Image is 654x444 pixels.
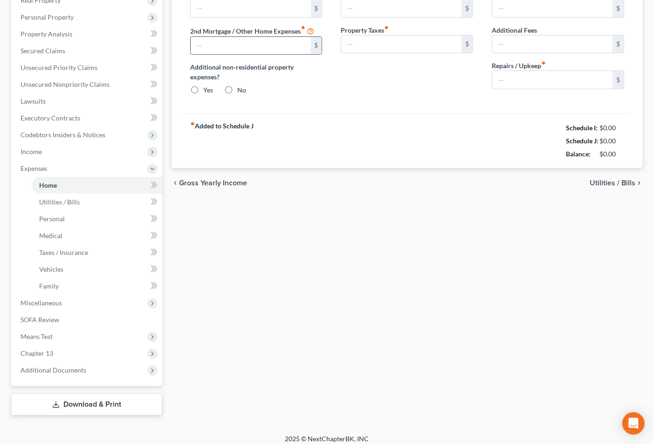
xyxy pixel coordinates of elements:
div: $0.00 [600,136,625,146]
input: -- [492,71,613,89]
i: chevron_right [635,179,643,187]
label: No [237,85,246,95]
a: Personal [32,211,162,227]
i: fiber_manual_record [190,121,195,126]
i: chevron_left [172,179,179,187]
div: Open Intercom Messenger [622,412,645,435]
strong: Balance: [566,150,591,158]
a: Unsecured Priority Claims [13,59,162,76]
a: Utilities / Bills [32,194,162,211]
label: Yes [203,85,213,95]
label: 2nd Mortgage / Other Home Expenses [190,25,314,36]
span: Additional Documents [21,366,86,374]
a: Lawsuits [13,93,162,110]
span: Utilities / Bills [39,198,80,206]
a: Unsecured Nonpriority Claims [13,76,162,93]
span: Expenses [21,164,47,172]
input: -- [492,35,613,53]
span: Codebtors Insiders & Notices [21,131,105,139]
div: $ [311,37,322,55]
span: Personal [39,215,65,223]
label: Additional non-residential property expenses? [190,62,323,82]
label: Repairs / Upkeep [492,61,546,70]
a: Home [32,177,162,194]
a: Taxes / Insurance [32,244,162,261]
div: $0.00 [600,149,625,159]
button: Utilities / Bills chevron_right [590,179,643,187]
div: $ [613,35,624,53]
span: Property Analysis [21,30,72,38]
i: fiber_manual_record [301,25,305,30]
a: Download & Print [11,394,162,416]
span: Executory Contracts [21,114,80,122]
button: chevron_left Gross Yearly Income [172,179,247,187]
span: Utilities / Bills [590,179,635,187]
strong: Added to Schedule J [190,121,254,161]
span: Chapter 13 [21,349,53,357]
span: Miscellaneous [21,299,62,307]
i: fiber_manual_record [541,61,546,65]
div: $ [461,35,473,53]
span: Unsecured Priority Claims [21,63,97,71]
i: fiber_manual_record [384,25,389,30]
span: Income [21,148,42,155]
span: Personal Property [21,13,74,21]
input: -- [191,37,311,55]
div: $ [613,71,624,89]
strong: Schedule I: [566,124,598,132]
span: Home [39,181,57,189]
span: Vehicles [39,265,63,273]
a: Vehicles [32,261,162,278]
input: -- [341,35,461,53]
span: SOFA Review [21,316,59,324]
a: Property Analysis [13,26,162,42]
span: Medical [39,232,62,240]
span: Taxes / Insurance [39,248,88,256]
div: $0.00 [600,123,625,133]
span: Family [39,282,59,290]
span: Means Test [21,332,53,340]
a: Executory Contracts [13,110,162,127]
strong: Schedule J: [566,137,599,145]
span: Unsecured Nonpriority Claims [21,80,110,88]
label: Additional Fees [492,25,537,35]
span: Secured Claims [21,47,65,55]
a: SOFA Review [13,311,162,328]
a: Medical [32,227,162,244]
span: Gross Yearly Income [179,179,247,187]
span: Lawsuits [21,97,46,105]
label: Property Taxes [341,25,389,35]
a: Secured Claims [13,42,162,59]
a: Family [32,278,162,295]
